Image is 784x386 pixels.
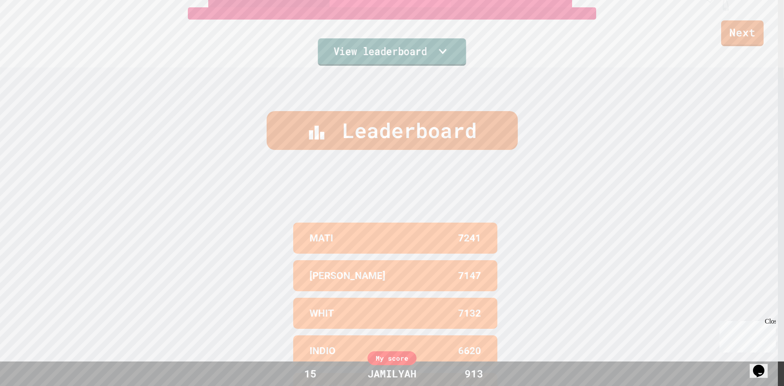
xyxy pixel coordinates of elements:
[750,353,776,378] iframe: chat widget
[716,318,776,353] iframe: chat widget
[310,306,334,321] p: WHIT
[310,231,333,245] p: MATI
[280,366,341,382] div: 15
[458,231,481,245] p: 7241
[318,38,466,66] a: View leaderboard
[443,366,504,382] div: 913
[458,344,481,358] p: 6620
[721,20,764,46] a: Next
[458,268,481,283] p: 7147
[267,111,518,150] div: Leaderboard
[458,306,481,321] p: 7132
[359,366,425,382] div: JAMILYAH
[3,3,56,52] div: Chat with us now!Close
[310,268,385,283] p: [PERSON_NAME]
[310,344,336,358] p: INDIO
[367,351,416,365] div: My score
